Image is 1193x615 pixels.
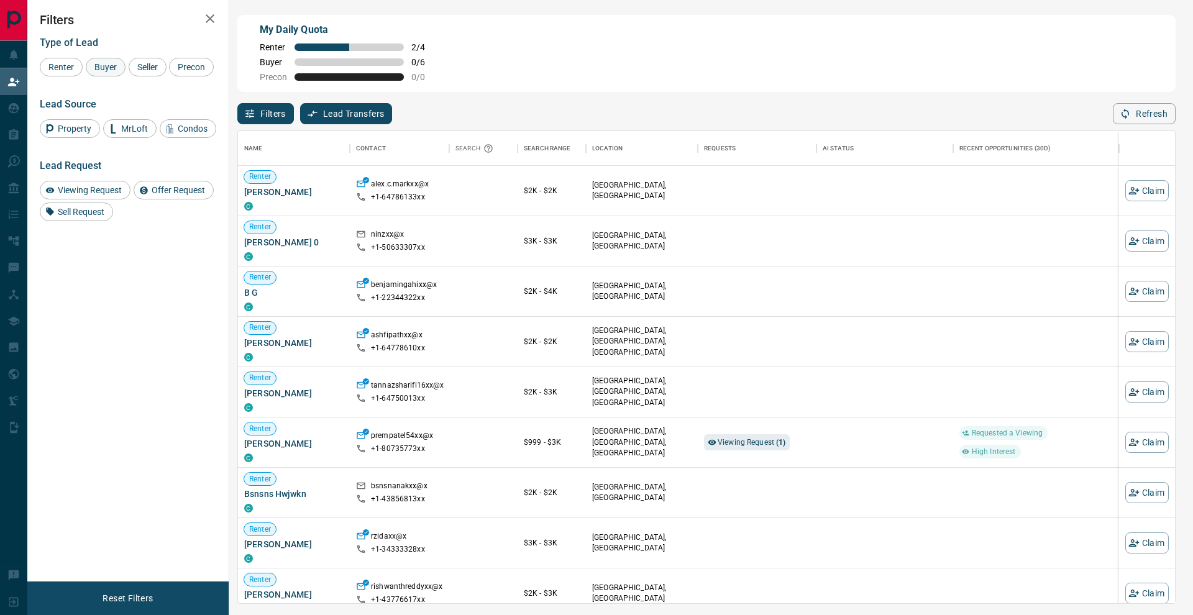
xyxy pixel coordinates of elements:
p: ninzxx@x [371,229,404,242]
span: Viewing Request [53,185,126,195]
div: Requests [698,131,816,166]
div: Seller [129,58,167,76]
p: +1- 34333328xx [371,544,425,555]
button: Claim [1125,180,1169,201]
p: +1- 43856813xx [371,494,425,504]
p: [GEOGRAPHIC_DATA], [GEOGRAPHIC_DATA] [592,482,692,503]
span: Buyer [260,57,287,67]
p: bsnsnanakxx@x [371,481,427,494]
span: High Interest [967,447,1021,457]
span: Precon [260,72,287,82]
span: [PERSON_NAME] [244,387,344,399]
span: Renter [244,424,276,434]
div: Name [244,131,263,166]
div: Search [455,131,496,166]
div: condos.ca [244,252,253,261]
button: Claim [1125,381,1169,403]
span: Lead Source [40,98,96,110]
p: [GEOGRAPHIC_DATA], [GEOGRAPHIC_DATA] [592,532,692,553]
p: My Daily Quota [260,22,439,37]
button: Claim [1125,482,1169,503]
p: $2K - $4K [524,286,580,297]
p: $2K - $2K [524,185,580,196]
span: [PERSON_NAME] [244,437,344,450]
p: +1- 50633307xx [371,242,425,253]
p: [GEOGRAPHIC_DATA], [GEOGRAPHIC_DATA], [GEOGRAPHIC_DATA] [592,376,692,408]
span: Renter [244,474,276,485]
div: Property [40,119,100,138]
div: AI Status [816,131,953,166]
p: +1- 80735773xx [371,444,425,454]
div: Contact [350,131,449,166]
button: Claim [1125,230,1169,252]
div: condos.ca [244,303,253,311]
div: Name [238,131,350,166]
p: [GEOGRAPHIC_DATA], [GEOGRAPHIC_DATA] [592,281,692,302]
button: Claim [1125,331,1169,352]
p: [GEOGRAPHIC_DATA], [GEOGRAPHIC_DATA] [592,230,692,252]
button: Lead Transfers [300,103,393,124]
p: +1- 64750013xx [371,393,425,404]
p: +1- 64786133xx [371,192,425,203]
div: condos.ca [244,554,253,563]
span: Renter [244,222,276,232]
span: [PERSON_NAME] 0 [244,236,344,248]
div: Recent Opportunities (30d) [959,131,1051,166]
p: [GEOGRAPHIC_DATA], [GEOGRAPHIC_DATA], [GEOGRAPHIC_DATA] [592,326,692,357]
span: Requested a Viewing [967,428,1048,439]
p: rishwanthreddyxx@x [371,581,442,594]
p: +1- 22344322xx [371,293,425,303]
p: prempatel54xx@x [371,430,433,444]
span: Type of Lead [40,37,98,48]
span: MrLoft [117,124,152,134]
div: Search Range [524,131,571,166]
button: Filters [237,103,294,124]
span: Sell Request [53,207,109,217]
div: Renter [40,58,83,76]
span: Renter [260,42,287,52]
p: benjamingahixx@x [371,280,437,293]
h2: Filters [40,12,216,27]
p: ashfipathxx@x [371,330,423,343]
div: Condos [160,119,216,138]
p: $3K - $3K [524,537,580,549]
span: Renter [244,373,276,383]
span: [PERSON_NAME] [244,186,344,198]
div: Requests [704,131,736,166]
p: $3K - $3K [524,235,580,247]
div: Offer Request [134,181,214,199]
span: Renter [44,62,78,72]
div: MrLoft [103,119,157,138]
button: Claim [1125,281,1169,302]
div: Location [586,131,698,166]
p: alex.c.markxx@x [371,179,429,192]
strong: ( 1 ) [776,438,785,447]
span: Condos [173,124,212,134]
span: 0 / 0 [411,72,439,82]
span: Renter [244,322,276,333]
p: +1- 64778610xx [371,343,425,353]
button: Reset Filters [94,588,161,609]
p: [GEOGRAPHIC_DATA], [GEOGRAPHIC_DATA] [592,583,692,604]
p: $2K - $2K [524,487,580,498]
span: [PERSON_NAME] [244,337,344,349]
span: 2 / 4 [411,42,439,52]
div: condos.ca [244,403,253,412]
span: Buyer [90,62,121,72]
div: Precon [169,58,214,76]
div: Sell Request [40,203,113,221]
button: Claim [1125,532,1169,553]
span: Offer Request [147,185,209,195]
p: [GEOGRAPHIC_DATA], [GEOGRAPHIC_DATA] [592,180,692,201]
div: condos.ca [244,504,253,512]
span: Renter [244,171,276,182]
button: Claim [1125,583,1169,604]
span: B G [244,286,344,299]
p: $2K - $3K [524,386,580,398]
div: Buyer [86,58,126,76]
span: [PERSON_NAME] [244,538,344,550]
span: Renter [244,272,276,283]
p: $2K - $3K [524,588,580,599]
div: condos.ca [244,202,253,211]
div: Recent Opportunities (30d) [953,131,1119,166]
